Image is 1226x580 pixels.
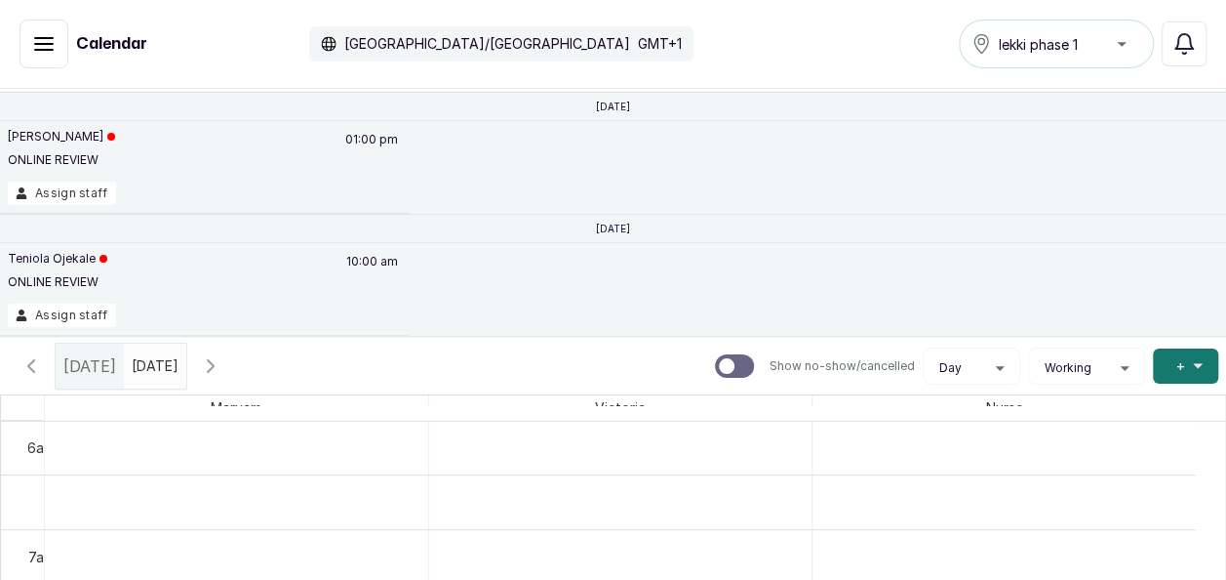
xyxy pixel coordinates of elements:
p: ONLINE REVIEW [8,152,115,168]
div: 6am [23,437,59,458]
p: [GEOGRAPHIC_DATA]/[GEOGRAPHIC_DATA] [344,34,630,54]
button: lekki phase 1 [959,20,1154,68]
button: Working [1037,360,1136,376]
button: + [1153,349,1218,384]
span: Working [1045,360,1091,376]
span: Nurse [982,395,1027,420]
span: [DATE] [63,354,116,378]
p: [DATE] [596,223,630,234]
p: ONLINE REVIEW [8,274,107,290]
p: [DATE] [596,101,630,112]
p: 01:00 pm [342,129,401,182]
span: lekki phase 1 [999,34,1078,55]
p: [PERSON_NAME] [8,129,115,145]
h1: Calendar [76,32,147,56]
p: Teniola Ojekale [8,251,107,267]
span: Maryam [207,395,265,420]
div: 7am [24,547,59,567]
span: + [1176,356,1185,376]
button: Assign staff [8,304,116,327]
p: 10:00 am [343,251,401,304]
span: Victoria [591,395,650,420]
div: [DATE] [56,344,124,389]
button: Assign staff [8,182,116,205]
span: Day [939,360,962,376]
p: GMT+1 [638,34,682,54]
button: Day [931,360,1011,376]
p: Show no-show/cancelled [770,358,915,374]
